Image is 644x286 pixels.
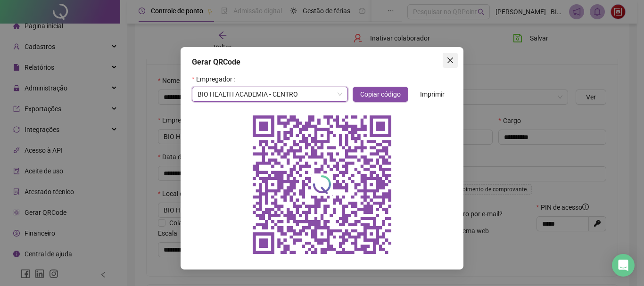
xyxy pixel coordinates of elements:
div: Gerar QRCode [192,57,452,68]
button: Imprimir [413,87,452,102]
span: Imprimir [420,89,445,99]
img: qrcode do empregador [247,109,397,260]
span: Copiar código [360,89,401,99]
button: Copiar código [353,87,408,102]
div: Open Intercom Messenger [612,254,635,277]
span: close [446,57,454,64]
label: Empregador [192,72,239,87]
button: Close [443,53,458,68]
span: BIO HEALTH ACADEMIA - CENTRO [198,87,342,101]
